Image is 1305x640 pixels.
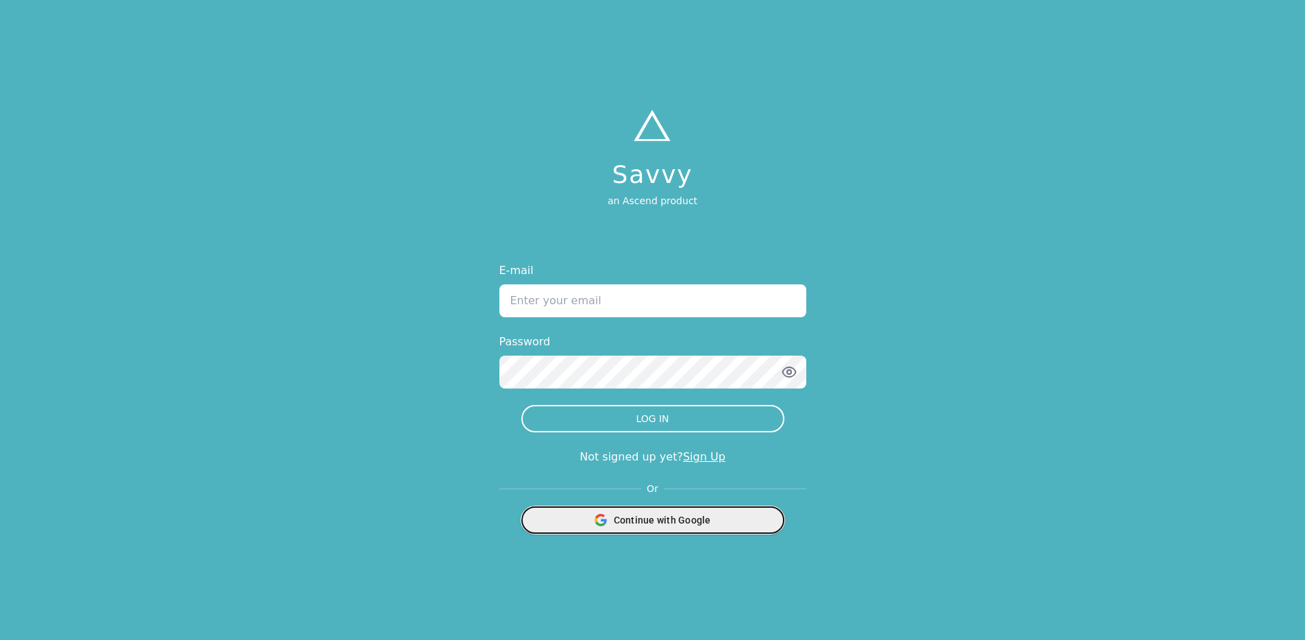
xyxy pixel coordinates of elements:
span: Not signed up yet? [580,450,683,463]
h1: Savvy [608,161,697,188]
label: Password [499,334,806,350]
input: Enter your email [499,284,806,317]
button: Continue with Google [521,506,784,534]
span: Continue with Google [614,513,711,527]
span: Or [641,482,664,495]
button: LOG IN [521,405,784,432]
label: E-mail [499,262,806,279]
a: Sign Up [683,450,725,463]
p: an Ascend product [608,194,697,208]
